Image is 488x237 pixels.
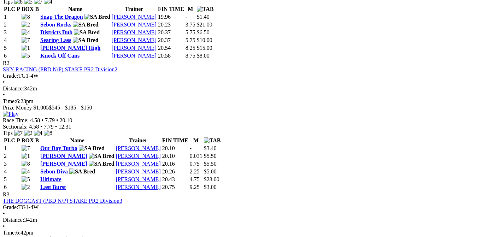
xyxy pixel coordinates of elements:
[34,130,42,136] img: 4
[14,130,23,136] img: 7
[116,145,161,151] a: [PERSON_NAME]
[40,176,61,182] a: Ultimate
[204,145,217,151] span: $3.40
[35,6,39,12] span: B
[204,184,217,190] span: $3.00
[116,137,161,144] th: Trainer
[84,14,110,20] img: SA Bred
[3,73,485,79] div: TG1-4W
[4,153,20,160] td: 2
[112,45,157,51] a: [PERSON_NAME]
[49,105,92,111] span: $545 - $185 - $150
[30,117,40,123] span: 4.58
[197,53,210,59] span: $8.00
[3,198,122,204] a: THE DOGCAST (PBD N/P) STAKE PR2 Division3
[158,52,184,59] td: 20.58
[22,53,30,59] img: 5
[40,6,111,13] th: Name
[4,176,20,183] td: 5
[22,145,30,152] img: 7
[73,37,99,43] img: SA Bred
[4,137,15,143] span: PLC
[116,184,161,190] a: [PERSON_NAME]
[190,153,202,159] text: 0.031
[22,153,30,159] img: 1
[56,117,58,123] span: •
[40,153,87,159] a: [PERSON_NAME]
[112,29,157,35] a: [PERSON_NAME]
[3,111,18,117] img: Play
[22,161,30,167] img: 8
[4,52,20,59] td: 6
[3,130,13,136] span: Tips
[22,176,30,183] img: 5
[158,13,184,20] td: 19.96
[190,145,192,151] text: -
[74,29,100,36] img: SA Bred
[3,204,18,210] span: Grade:
[44,130,52,136] img: 8
[197,14,210,20] span: $1.40
[4,6,15,12] span: PLC
[40,137,115,144] th: Name
[3,79,5,85] span: •
[40,37,71,43] a: Searing Lass
[40,124,42,130] span: •
[204,137,221,144] img: TAB
[204,176,219,182] span: $23.00
[190,176,200,182] text: 4.75
[112,53,157,59] a: [PERSON_NAME]
[197,22,212,28] span: $21.00
[40,168,68,174] a: Sebon Diva
[22,6,34,12] span: BOX
[197,45,212,51] span: $15.00
[22,29,30,36] img: 4
[41,117,43,123] span: •
[190,161,200,167] text: 0.75
[4,21,20,28] td: 2
[186,53,195,59] text: 8.75
[3,85,485,92] div: 342m
[22,184,30,190] img: 2
[3,230,485,236] div: 6:42pm
[186,45,195,51] text: 8.25
[3,217,24,223] span: Distance:
[29,124,39,130] span: 4.58
[22,45,30,51] img: 1
[40,161,87,167] a: [PERSON_NAME]
[89,153,114,159] img: SA Bred
[3,92,5,98] span: •
[58,124,71,130] span: 12.31
[4,45,20,52] td: 5
[45,117,55,123] span: 7.79
[186,14,187,20] text: -
[89,161,114,167] img: SA Bred
[60,117,72,123] span: 20.10
[3,98,16,104] span: Time:
[197,6,214,12] img: TAB
[3,230,16,236] span: Time:
[4,13,20,20] td: 1
[186,29,195,35] text: 5.75
[3,191,10,197] span: R3
[22,168,30,175] img: 4
[40,145,77,151] a: Our Boy Turbo
[111,6,157,13] th: Trainer
[162,176,189,183] td: 20.43
[3,105,485,111] div: Prize Money $1,005
[158,45,184,52] td: 20.54
[158,29,184,36] td: 20.37
[4,160,20,167] td: 3
[4,168,20,175] td: 4
[40,14,83,20] a: Snap The Dragon
[3,60,10,66] span: R2
[185,6,196,13] th: M
[112,14,157,20] a: [PERSON_NAME]
[22,137,34,143] span: BOX
[204,153,217,159] span: $5.50
[40,22,71,28] a: Sebon Rocks
[69,168,95,175] img: SA Bred
[186,22,195,28] text: 3.75
[17,6,20,12] span: P
[3,211,5,217] span: •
